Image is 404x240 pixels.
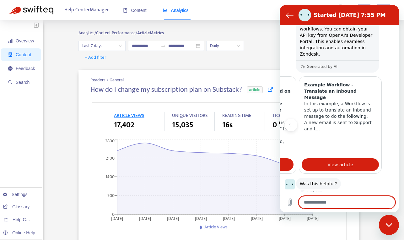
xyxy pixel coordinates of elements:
[16,38,34,43] span: Overview
[106,155,115,162] tspan: 2100
[8,80,13,85] span: search
[8,66,13,71] span: message
[90,85,242,94] h4: How do I change my subscription plan on Substack?
[280,5,399,212] iframe: Messaging window
[85,54,106,61] span: + Add filter
[172,119,193,131] span: 15,035
[78,29,137,36] span: Analytics/ Content Performance/
[272,119,285,131] span: 0 %
[110,77,124,83] span: General
[111,215,123,222] tspan: [DATE]
[80,52,111,63] button: + Add filter
[112,211,115,218] tspan: 0
[222,119,233,131] span: 16s
[105,173,115,181] tspan: 1400
[223,215,235,222] tspan: [DATE]
[123,8,127,13] span: book
[105,138,115,145] tspan: 2800
[161,43,166,48] span: to
[106,76,110,84] span: >
[3,230,35,235] a: Online Help
[114,112,144,119] span: ARTICLE VIEWS
[9,6,53,14] img: Swifteq
[251,215,263,222] tspan: [DATE]
[272,112,314,119] span: TICKET CONVERSION
[8,52,13,57] span: container
[16,66,35,71] span: Feedback
[3,204,30,209] a: Glossary
[114,119,134,131] span: 17,402
[64,4,109,16] span: Help Center Manager
[195,215,207,222] tspan: [DATE]
[16,52,31,57] span: Content
[139,215,151,222] tspan: [DATE]
[163,8,167,13] span: area-chart
[210,41,240,51] span: Daily
[16,80,30,85] span: Search
[123,8,147,13] span: Content
[163,8,189,13] span: Analytics
[172,112,208,119] span: UNIQUE VISITORS
[222,112,251,119] span: READING TIME
[307,215,319,222] tspan: [DATE]
[247,86,263,93] span: article
[107,192,115,199] tspan: 700
[161,43,166,48] span: swap-right
[82,41,122,51] span: Last 7 days
[167,215,179,222] tspan: [DATE]
[137,29,164,36] strong: Article Metrics
[90,76,106,84] span: Readers
[279,215,291,222] tspan: [DATE]
[204,223,228,231] span: Article Views
[8,39,13,43] span: signal
[379,215,399,235] iframe: Button to launch messaging window, conversation in progress
[13,217,38,222] span: Help Centers
[3,192,28,197] a: Settings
